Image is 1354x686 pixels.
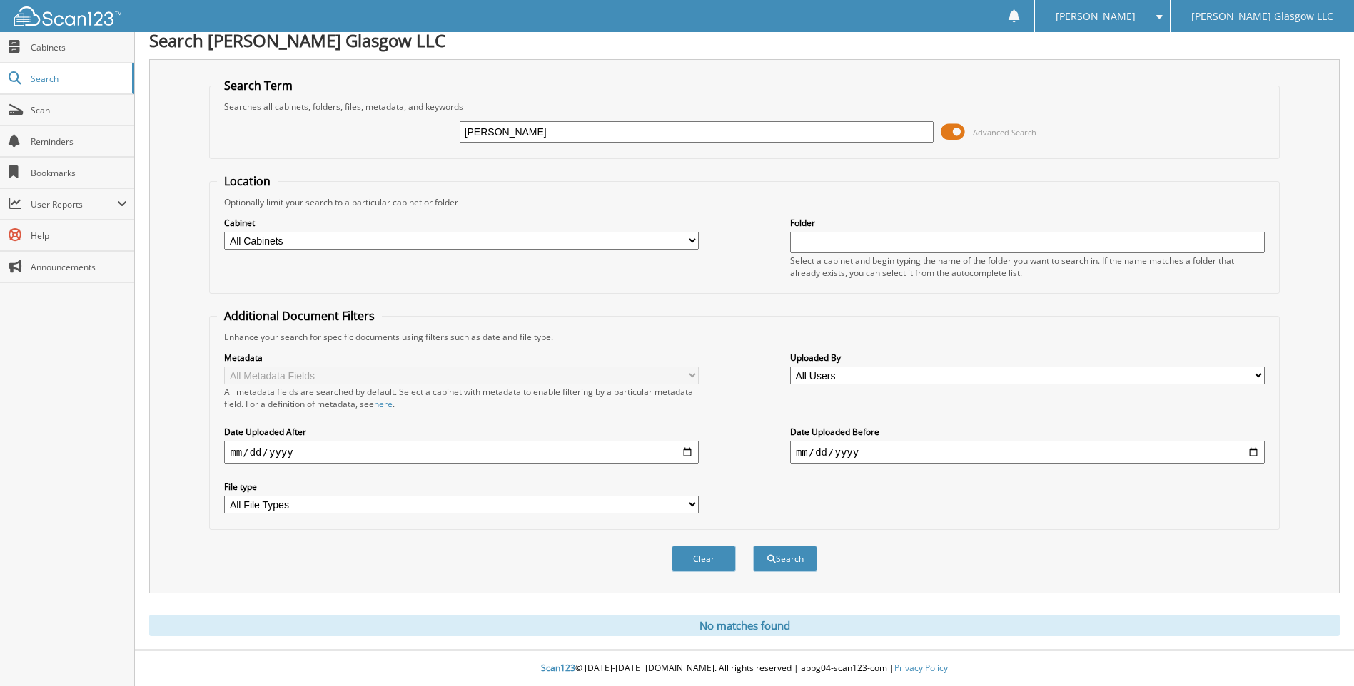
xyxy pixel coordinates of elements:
[790,426,1265,438] label: Date Uploaded Before
[31,230,127,242] span: Help
[31,41,127,53] span: Cabinets
[224,217,699,229] label: Cabinet
[894,662,948,674] a: Privacy Policy
[1283,618,1354,686] iframe: Chat Widget
[790,441,1265,464] input: end
[217,78,300,93] legend: Search Term
[973,127,1036,138] span: Advanced Search
[541,662,575,674] span: Scan123
[31,135,127,148] span: Reminders
[217,101,1271,113] div: Searches all cabinets, folders, files, metadata, and keywords
[224,441,699,464] input: start
[1056,12,1136,21] span: [PERSON_NAME]
[672,546,736,572] button: Clear
[753,546,817,572] button: Search
[224,352,699,364] label: Metadata
[217,331,1271,343] div: Enhance your search for specific documents using filters such as date and file type.
[31,104,127,116] span: Scan
[31,198,117,210] span: User Reports
[224,426,699,438] label: Date Uploaded After
[217,173,278,189] legend: Location
[31,73,125,85] span: Search
[217,196,1271,208] div: Optionally limit your search to a particular cabinet or folder
[31,261,127,273] span: Announcements
[224,386,699,410] div: All metadata fields are searched by default. Select a cabinet with metadata to enable filtering b...
[790,255,1265,279] div: Select a cabinet and begin typing the name of the folder you want to search in. If the name match...
[149,615,1340,636] div: No matches found
[14,6,121,26] img: scan123-logo-white.svg
[149,29,1340,52] h1: Search [PERSON_NAME] Glasgow LLC
[374,398,393,410] a: here
[217,308,382,324] legend: Additional Document Filters
[1191,12,1333,21] span: [PERSON_NAME] Glasgow LLC
[31,167,127,179] span: Bookmarks
[135,651,1354,686] div: © [DATE]-[DATE] [DOMAIN_NAME]. All rights reserved | appg04-scan123-com |
[790,352,1265,364] label: Uploaded By
[224,481,699,493] label: File type
[790,217,1265,229] label: Folder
